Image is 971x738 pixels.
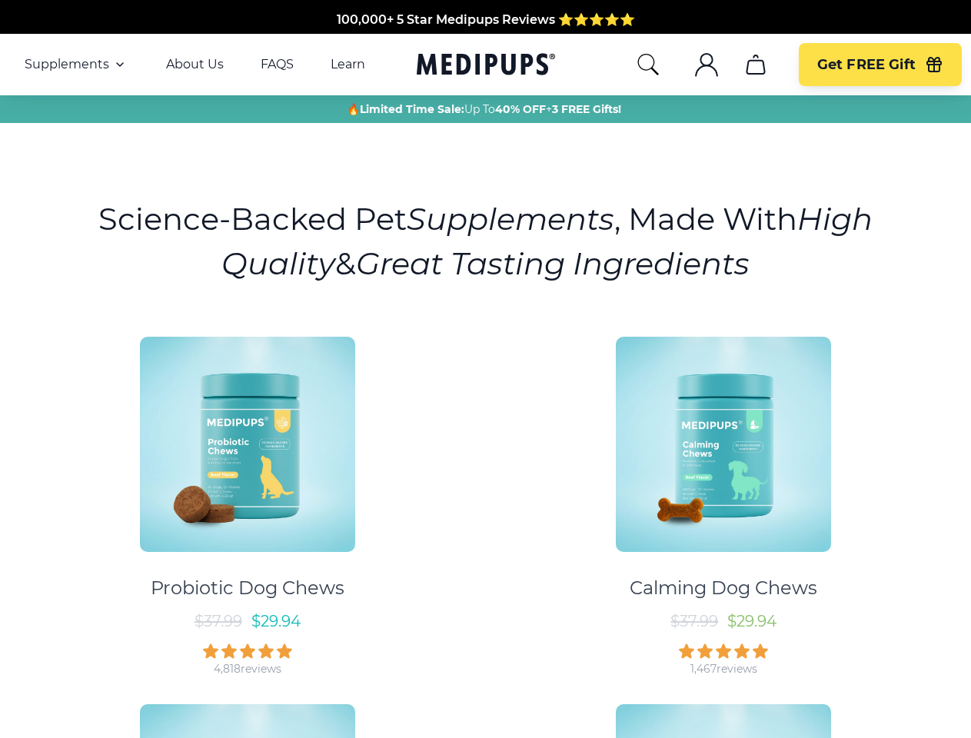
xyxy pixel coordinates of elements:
[166,57,224,72] a: About Us
[151,577,344,600] div: Probiotic Dog Chews
[737,46,774,83] button: cart
[97,197,874,286] h1: Science-Backed Pet , Made With &
[16,323,479,676] a: Probiotic Dog Chews - MedipupsProbiotic Dog Chews$37.99$29.944,818reviews
[817,56,916,74] span: Get FREE Gift
[688,46,725,83] button: account
[214,662,281,676] div: 4,818 reviews
[337,10,635,25] span: 100,000+ 5 Star Medipups Reviews ⭐️⭐️⭐️⭐️⭐️
[616,337,831,552] img: Calming Dog Chews - Medipups
[251,612,301,630] span: $ 29.94
[630,577,817,600] div: Calming Dog Chews
[670,612,718,630] span: $ 37.99
[230,28,741,43] span: Made In The [GEOGRAPHIC_DATA] from domestic & globally sourced ingredients
[140,337,355,552] img: Probiotic Dog Chews - Medipups
[25,57,109,72] span: Supplements
[493,323,956,676] a: Calming Dog Chews - MedipupsCalming Dog Chews$37.99$29.941,467reviews
[331,57,365,72] a: Learn
[727,612,776,630] span: $ 29.94
[690,662,757,676] div: 1,467 reviews
[25,55,129,74] button: Supplements
[347,101,621,117] span: 🔥 Up To +
[417,50,555,81] a: Medipups
[407,200,614,238] i: Supplements
[636,52,660,77] button: search
[195,612,242,630] span: $ 37.99
[261,57,294,72] a: FAQS
[356,244,750,282] i: Great Tasting Ingredients
[799,43,962,86] button: Get FREE Gift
